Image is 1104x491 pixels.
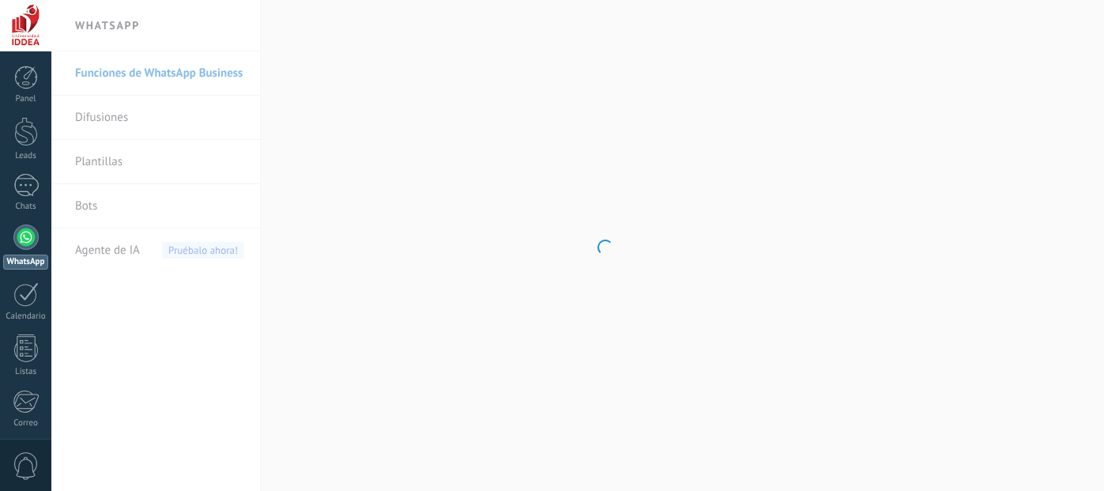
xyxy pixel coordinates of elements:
div: WhatsApp [3,255,48,270]
div: Chats [3,202,49,212]
div: Panel [3,94,49,104]
div: Listas [3,367,49,377]
div: Calendario [3,312,49,322]
div: Correo [3,418,49,429]
div: Leads [3,151,49,161]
